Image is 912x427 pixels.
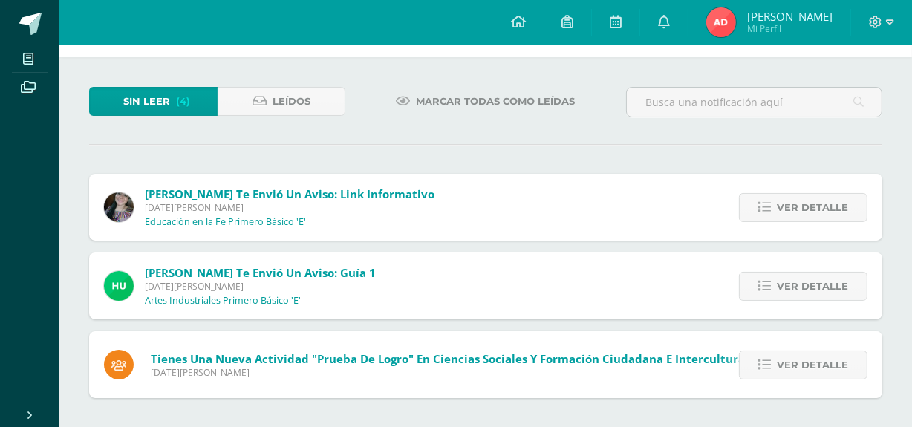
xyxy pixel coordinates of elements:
[777,194,848,221] span: Ver detalle
[627,88,882,117] input: Busca una notificación aquí
[151,366,774,379] span: [DATE][PERSON_NAME]
[706,7,736,37] img: 2b36d78c5330a76a8219e346466025d2.png
[123,88,170,115] span: Sin leer
[145,186,434,201] span: [PERSON_NAME] te envió un aviso: Link Informativo
[89,87,218,116] a: Sin leer(4)
[416,88,575,115] span: Marcar todas como leídas
[145,295,301,307] p: Artes Industriales Primero Básico 'E'
[747,22,833,35] span: Mi Perfil
[176,88,190,115] span: (4)
[377,87,593,116] a: Marcar todas como leídas
[145,201,434,214] span: [DATE][PERSON_NAME]
[777,273,848,300] span: Ver detalle
[777,351,848,379] span: Ver detalle
[145,280,376,293] span: [DATE][PERSON_NAME]
[145,265,376,280] span: [PERSON_NAME] te envió un aviso: Guía 1
[104,271,134,301] img: fd23069c3bd5c8dde97a66a86ce78287.png
[273,88,310,115] span: Leídos
[747,9,833,24] span: [PERSON_NAME]
[218,87,346,116] a: Leídos
[104,192,134,222] img: 8322e32a4062cfa8b237c59eedf4f548.png
[145,216,306,228] p: Educación en la Fe Primero Básico 'E'
[151,351,774,366] span: Tienes una nueva actividad "Prueba de Logro" En Ciencias Sociales y Formación Ciudadana e Intercu...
